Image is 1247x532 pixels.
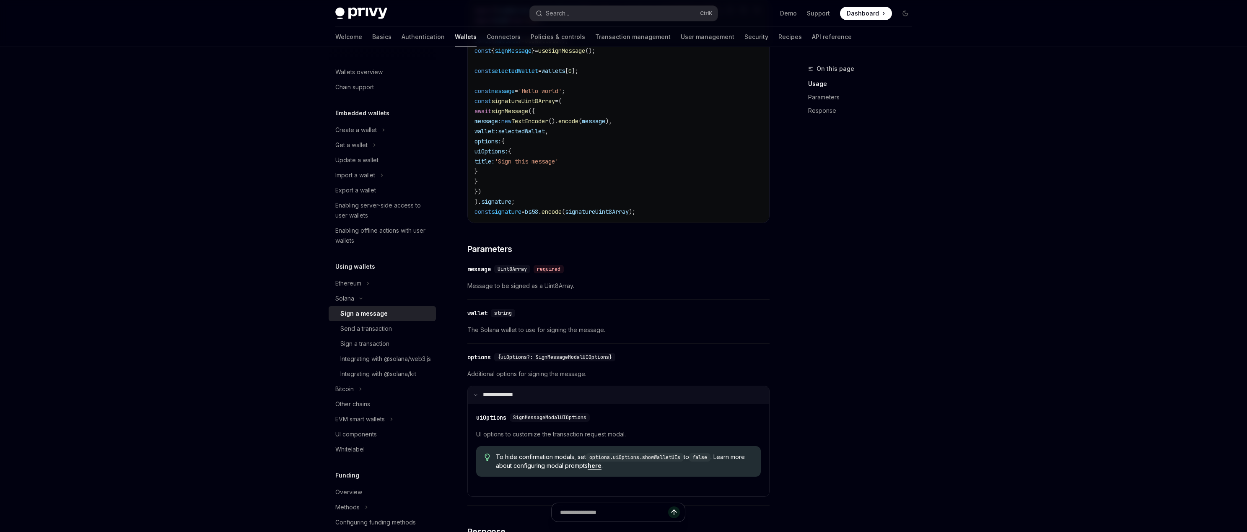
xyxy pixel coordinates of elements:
span: Dashboard [847,9,879,18]
button: Toggle Solana section [329,291,436,306]
span: The Solana wallet to use for signing the message. [467,325,770,335]
a: Enabling server-side access to user wallets [329,198,436,223]
a: Integrating with @solana/web3.js [329,351,436,366]
div: uiOptions [476,413,506,422]
span: On this page [817,64,854,74]
button: Toggle Methods section [329,500,436,515]
span: { [508,148,511,155]
span: ). [474,198,481,205]
span: signatureUint8Array [491,97,555,105]
h5: Using wallets [335,262,375,272]
div: Ethereum [335,278,361,288]
span: uiOptions: [474,148,508,155]
a: Welcome [335,27,362,47]
div: Solana [335,293,354,304]
span: title: [474,158,495,165]
span: = [538,67,542,75]
span: const [474,87,491,95]
span: { [491,47,495,54]
span: Ctrl K [700,10,713,17]
div: EVM smart wallets [335,414,385,424]
span: { [501,138,505,145]
div: Chain support [335,82,374,92]
span: 'Sign this message' [495,158,558,165]
div: Get a wallet [335,140,368,150]
div: Integrating with @solana/kit [340,369,416,379]
button: Toggle Ethereum section [329,276,436,291]
span: = [555,97,558,105]
span: signature [481,198,511,205]
span: (); [585,47,595,54]
a: Demo [780,9,797,18]
a: here [588,462,601,470]
div: Enabling offline actions with user wallets [335,226,431,246]
button: Toggle Get a wallet section [329,138,436,153]
button: Toggle EVM smart wallets section [329,412,436,427]
span: UI options to customize the transaction request modal. [476,429,761,439]
div: Bitcoin [335,384,354,394]
span: TextEncoder [511,117,548,125]
button: Toggle dark mode [899,7,912,20]
a: Security [744,27,768,47]
div: Integrating with @solana/web3.js [340,354,431,364]
span: ( [562,208,565,215]
span: const [474,67,491,75]
a: Configuring funding methods [329,515,436,530]
a: Chain support [329,80,436,95]
code: options.uiOptions.showWalletUIs [586,453,684,462]
div: options [467,353,491,361]
span: selectedWallet [498,127,545,135]
a: Whitelabel [329,442,436,457]
span: {uiOptions?: SignMessageModalUIOptions} [498,354,612,361]
a: Export a wallet [329,183,436,198]
span: = [515,87,518,95]
span: wallets [542,67,565,75]
span: const [474,208,491,215]
h5: Embedded wallets [335,108,389,118]
div: Export a wallet [335,185,376,195]
a: Recipes [778,27,802,47]
div: Other chains [335,399,370,409]
span: Additional options for signing the message. [467,369,770,379]
span: To hide confirmation modals, set to . Learn more about configuring modal prompts . [496,453,752,470]
a: Integrating with @solana/kit [329,366,436,381]
a: Dashboard [840,7,892,20]
span: [ [565,67,568,75]
svg: Tip [485,454,490,461]
span: message [491,87,515,95]
button: Toggle Bitcoin section [329,381,436,397]
div: UI components [335,429,377,439]
h5: Funding [335,470,359,480]
div: wallet [467,309,487,317]
span: 'Hello world' [518,87,562,95]
span: signatureUint8Array [565,208,629,215]
span: , [545,127,548,135]
a: Wallets overview [329,65,436,80]
span: ( [578,117,582,125]
span: SignMessageModalUIOptions [513,414,586,421]
div: Enabling server-side access to user wallets [335,200,431,221]
span: ]; [572,67,578,75]
button: Open search [530,6,718,21]
a: Policies & controls [531,27,585,47]
span: = [535,47,538,54]
input: Ask a question... [560,503,668,522]
div: Sign a message [340,309,388,319]
a: Sign a transaction [329,336,436,351]
a: Sign a message [329,306,436,321]
a: Update a wallet [329,153,436,168]
span: selectedWallet [491,67,538,75]
a: UI components [329,427,436,442]
div: Wallets overview [335,67,383,77]
a: Enabling offline actions with user wallets [329,223,436,248]
a: Other chains [329,397,436,412]
a: Parameters [808,91,919,104]
button: Toggle Create a wallet section [329,122,436,138]
a: Connectors [487,27,521,47]
a: Basics [372,27,391,47]
div: Create a wallet [335,125,377,135]
span: } [474,178,478,185]
span: message: [474,117,501,125]
span: } [531,47,535,54]
span: string [494,310,512,317]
